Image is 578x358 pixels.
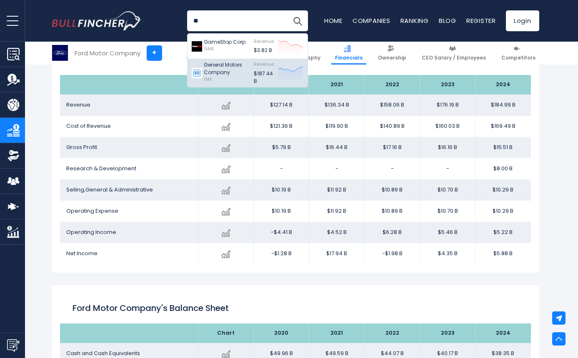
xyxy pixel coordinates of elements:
a: Login [506,10,539,31]
td: $11.92 B [309,201,365,222]
td: $10.19 B [254,179,309,201]
td: $15.51 B [475,137,531,158]
span: Cash and Cash Equivalents [66,349,140,357]
img: Ownership [7,149,20,162]
td: - [254,158,309,179]
p: General Motors Company [204,61,250,76]
th: 2023 [420,75,475,94]
a: Competitors [498,42,539,65]
td: $4.35 B [420,243,475,264]
td: $136.34 B [309,94,365,116]
a: Companies [353,16,390,25]
span: Revenue [254,61,274,67]
span: Research & Development [66,164,136,172]
a: Ownership [374,42,410,65]
a: General Motors Company GM Revenue $187.44 B [188,59,308,87]
td: $10.70 B [420,179,475,201]
td: $5.22 B [475,222,531,243]
td: $169.49 B [475,116,531,137]
th: 2022 [365,75,420,94]
th: Chart [198,323,254,343]
td: $158.06 B [365,94,420,116]
span: Competitors [501,55,535,61]
th: 2024 [475,75,531,94]
td: $5.79 B [254,137,309,158]
td: $140.89 B [365,116,420,137]
td: $5.46 B [420,222,475,243]
span: CEO Salary / Employees [422,55,486,61]
td: $16.16 B [420,137,475,158]
td: $160.03 B [420,116,475,137]
span: GME [204,45,214,52]
td: $10.29 B [475,179,531,201]
th: 2021 [309,75,365,94]
th: 2024 [475,323,531,343]
a: GameStop Corp. GME Revenue $3.82 B [188,34,308,59]
td: $11.92 B [309,179,365,201]
td: $10.89 B [365,179,420,201]
a: CEO Salary / Employees [418,42,490,65]
span: Operating Expense [66,207,118,215]
td: - [420,158,475,179]
p: $187.44 B [254,70,274,85]
td: $176.19 B [420,94,475,116]
td: -$1.28 B [254,243,309,264]
th: 2020 [254,323,309,343]
div: Ford Motor Company [75,48,140,58]
th: 2021 [309,323,365,343]
a: Blog [439,16,456,25]
span: Operating Income [66,228,116,236]
p: GameStop Corp. [204,38,247,46]
img: F logo [52,45,68,61]
td: -$4.41 B [254,222,309,243]
td: - [309,158,365,179]
td: - [365,158,420,179]
td: $17.94 B [309,243,365,264]
td: $10.70 B [420,201,475,222]
span: Revenue [254,38,274,45]
span: Ownership [378,55,406,61]
td: $10.29 B [475,201,531,222]
span: Revenue [66,101,90,109]
img: Bullfincher logo [52,11,142,30]
span: Overview [186,55,210,61]
td: $16.44 B [309,137,365,158]
span: Net Income [66,249,98,257]
button: Search [287,10,308,31]
td: $184.99 B [475,94,531,116]
th: 2023 [420,323,475,343]
a: Financials [331,42,366,65]
a: Ranking [400,16,429,25]
td: $5.88 B [475,243,531,264]
td: $10.19 B [254,201,309,222]
td: $10.89 B [365,201,420,222]
td: $119.90 B [309,116,365,137]
td: -$1.98 B [365,243,420,264]
p: $3.82 B [254,47,274,54]
a: Overview [183,42,214,65]
span: Gross Profit [66,143,97,151]
h2: Ford Motor Company's Balance Sheet [73,302,518,314]
td: $4.52 B [309,222,365,243]
a: Go to homepage [52,11,141,30]
a: Register [466,16,496,25]
td: $121.36 B [254,116,309,137]
span: Cost of Revenue [66,122,111,130]
td: $17.16 B [365,137,420,158]
th: 2022 [365,323,420,343]
td: $8.00 B [475,158,531,179]
span: Selling,General & Administrative [66,186,153,194]
a: + [147,45,162,61]
span: GM [204,76,212,82]
a: Home [324,16,343,25]
td: $127.14 B [254,94,309,116]
span: Financials [335,55,363,61]
td: $6.28 B [365,222,420,243]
